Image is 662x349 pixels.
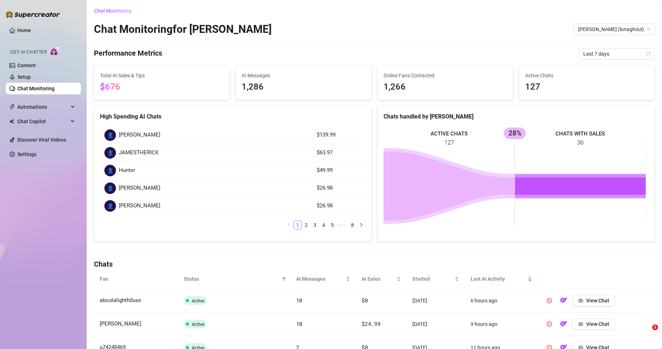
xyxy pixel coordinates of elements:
[94,5,137,17] button: Chat Monitoring
[192,322,204,327] span: Active
[558,295,570,306] button: OF
[578,298,583,303] span: eye
[100,112,365,121] div: High Spending AI Chats
[290,269,356,289] th: AI Messages
[362,320,380,327] span: $24.99
[465,269,538,289] th: Last AI Activity
[320,221,328,229] a: 4
[104,165,116,176] div: 👤
[560,297,567,304] img: OF
[94,22,272,36] h2: Chat Monitoring for [PERSON_NAME]
[293,221,302,229] li: 1
[525,72,649,79] span: Active Chats
[362,297,368,304] span: $0
[558,299,570,305] a: OF
[9,104,15,110] span: thunderbolt
[17,137,66,143] a: Discover Viral Videos
[319,221,328,229] li: 4
[646,27,651,31] span: team
[362,275,395,283] span: AI Sales
[317,131,361,139] article: $139.99
[100,297,141,303] span: aboutalighth0use
[104,147,116,159] div: 👤
[302,221,310,229] a: 2
[407,313,465,336] td: [DATE]
[242,72,365,79] span: AI Messages
[6,11,60,18] img: logo-BBDzfeDw.svg
[94,259,655,269] h4: Chats
[357,221,365,229] li: Next Page
[359,223,363,227] span: right
[119,202,160,210] span: [PERSON_NAME]
[558,318,570,330] button: OF
[471,275,526,283] span: Last AI Activity
[349,221,356,229] a: 8
[119,148,159,157] span: JAMESTHERICK
[317,148,361,157] article: $63.97
[184,275,279,283] span: Status
[384,112,649,121] div: Chats handled by [PERSON_NAME]
[17,27,31,33] a: Home
[586,321,609,327] span: View Chat
[100,320,141,327] span: [PERSON_NAME]
[317,184,361,193] article: $26.98
[328,221,336,229] a: 5
[311,221,319,229] li: 3
[311,221,319,229] a: 3
[652,324,658,330] span: 1
[348,221,357,229] li: 8
[242,80,365,94] span: 1,286
[17,74,31,80] a: Setup
[17,63,36,68] a: Content
[525,80,649,94] span: 127
[646,52,651,56] span: calendar
[94,48,162,60] h4: Performance Metrics
[94,269,178,289] th: Fan
[282,277,286,281] span: filter
[407,289,465,313] td: [DATE]
[17,86,55,91] a: Chat Monitoring
[296,297,302,304] span: 10
[637,324,655,342] iframe: Intercom live chat
[578,322,583,327] span: eye
[17,116,69,127] span: Chat Copilot
[412,275,453,283] span: Started
[119,131,160,139] span: [PERSON_NAME]
[17,101,69,113] span: Automations
[119,166,135,175] span: Hunter
[9,119,14,124] img: Chat Copilot
[285,221,293,229] li: Previous Page
[357,221,365,229] button: right
[384,80,507,94] span: 1,266
[285,221,293,229] button: left
[356,269,407,289] th: AI Sales
[104,129,116,141] div: 👤
[384,72,507,79] span: Online Fans Contacted
[296,275,345,283] span: AI Messages
[583,48,650,59] span: Last 7 days
[296,320,302,327] span: 10
[572,295,615,306] button: View Chat
[94,8,131,14] span: Chat Monitoring
[317,166,361,175] article: $49.99
[104,182,116,194] div: 👤
[100,72,224,79] span: Total AI Sales & Tips
[407,269,465,289] th: Started
[465,313,538,336] td: 9 hours ago
[49,46,61,56] img: AI Chatter
[280,273,287,284] span: filter
[104,200,116,212] div: 👤
[560,320,567,327] img: OF
[287,223,291,227] span: left
[192,298,204,303] span: Active
[547,322,552,327] span: pause-circle
[558,323,570,328] a: OF
[100,82,120,92] span: $676
[10,49,47,56] span: Izzy AI Chatter
[547,298,552,303] span: pause-circle
[337,221,348,229] span: •••
[578,24,650,35] span: Luna (lunaghoul)
[572,318,615,330] button: View Chat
